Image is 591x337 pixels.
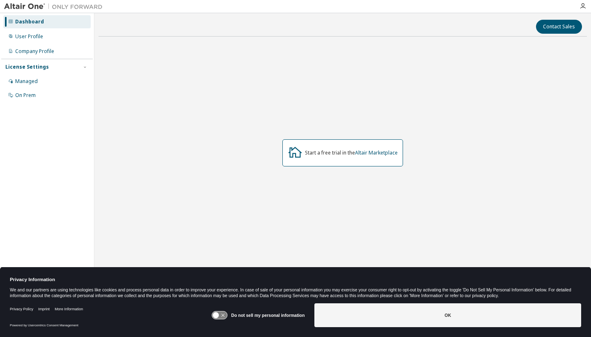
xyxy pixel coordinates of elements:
[4,2,107,11] img: Altair One
[15,33,43,40] div: User Profile
[5,64,49,70] div: License Settings
[15,48,54,55] div: Company Profile
[305,150,398,156] div: Start a free trial in the
[355,149,398,156] a: Altair Marketplace
[15,92,36,99] div: On Prem
[15,78,38,85] div: Managed
[536,20,582,34] button: Contact Sales
[15,18,44,25] div: Dashboard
